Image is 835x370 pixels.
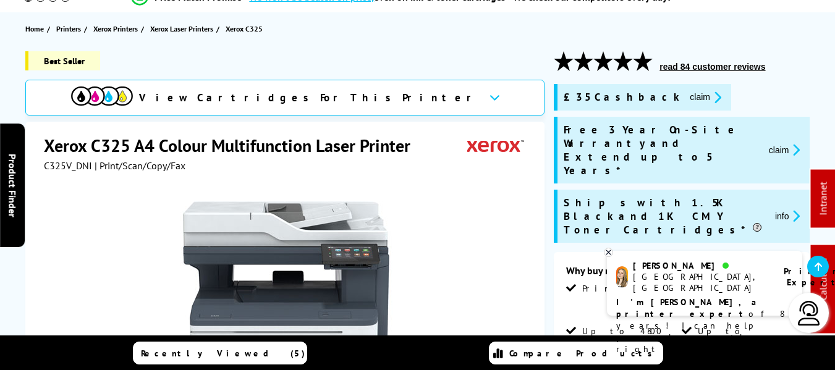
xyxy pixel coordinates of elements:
[686,90,725,104] button: promo-description
[616,266,628,288] img: amy-livechat.png
[71,86,133,106] img: cmyk-icon.svg
[56,22,81,35] span: Printers
[226,22,266,35] a: Xerox C325
[817,182,829,216] a: Intranet
[44,159,92,172] span: C325V_DNI
[564,196,765,237] span: Ships with 1.5K Black and 1K CMY Toner Cartridges*
[6,153,19,217] span: Product Finder
[566,264,797,283] div: Why buy me?
[150,22,216,35] a: Xerox Laser Printers
[93,22,141,35] a: Xerox Printers
[633,260,768,271] div: [PERSON_NAME]
[771,209,804,223] button: promo-description
[93,22,138,35] span: Xerox Printers
[616,296,760,319] b: I'm [PERSON_NAME], a printer expert
[765,143,804,157] button: promo-description
[95,159,185,172] span: | Print/Scan/Copy/Fax
[139,91,479,104] span: View Cartridges For This Printer
[509,348,659,359] span: Compare Products
[656,61,769,72] button: read 84 customer reviews
[582,326,679,348] span: Up to 4800 dpi Print
[797,301,821,326] img: user-headset-light.svg
[616,296,793,355] p: of 8 years! I can help you choose the right product
[150,22,213,35] span: Xerox Laser Printers
[467,134,524,157] img: Xerox
[25,22,44,35] span: Home
[25,22,47,35] a: Home
[226,22,263,35] span: Xerox C325
[44,134,423,157] h1: Xerox C325 A4 Colour Multifunction Laser Printer
[582,283,741,294] span: Print/Scan/Copy/Fax
[141,348,305,359] span: Recently Viewed (5)
[133,342,307,364] a: Recently Viewed (5)
[633,271,768,293] div: [GEOGRAPHIC_DATA], [GEOGRAPHIC_DATA]
[564,123,758,177] span: Free 3 Year On-Site Warranty and Extend up to 5 Years*
[489,342,663,364] a: Compare Products
[56,22,84,35] a: Printers
[25,51,100,70] span: Best Seller
[564,90,680,104] span: £35 Cashback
